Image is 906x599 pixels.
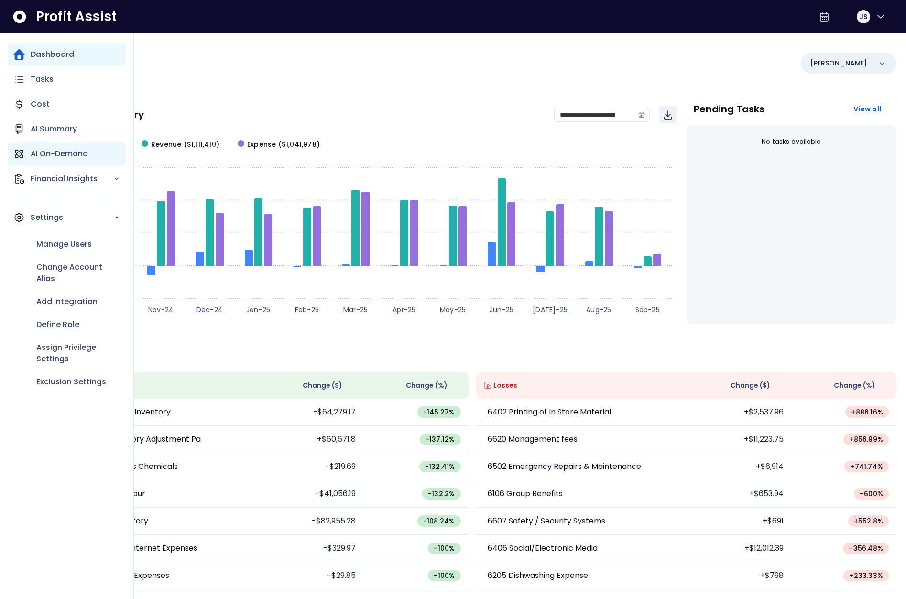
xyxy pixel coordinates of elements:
[849,571,883,580] span: + 233.33 %
[31,173,113,185] p: Financial Insights
[533,305,568,315] text: [DATE]-25
[731,381,770,391] span: Change ( $ )
[31,148,88,160] p: AI On-Demand
[31,49,74,60] p: Dashboard
[488,543,598,554] p: 6406 Social/Electronic Media
[488,434,578,445] p: 6620 Management fees
[434,544,455,553] span: -100 %
[694,104,764,114] p: Pending Tasks
[31,74,54,85] p: Tasks
[488,406,611,418] p: 6402 Printing of In Store Material
[638,111,645,118] svg: calendar
[428,489,455,499] span: -132.2 %
[586,305,611,315] text: Aug-25
[36,8,117,25] span: Profit Assist
[295,305,319,315] text: Feb-25
[258,508,363,535] td: -$82,955.28
[850,462,883,471] span: + 741.74 %
[247,140,320,150] span: Expense ($1,041,978)
[148,305,174,315] text: Nov-24
[686,535,791,562] td: +$12,012.39
[423,516,455,526] span: -108.24 %
[31,123,77,135] p: AI Summary
[151,140,219,150] span: Revenue ($1,111,410)
[635,305,660,315] text: Sep-25
[860,489,883,499] span: + 600 %
[488,515,605,527] p: 6607 Safety / Security Systems
[196,305,223,315] text: Dec-24
[258,426,363,453] td: +$60,671.8
[694,129,889,154] div: No tasks available
[686,562,791,589] td: +$798
[258,399,363,426] td: -$64,279.17
[31,98,50,110] p: Cost
[343,305,368,315] text: Mar-25
[659,106,677,123] button: Download
[303,381,342,391] span: Change ( $ )
[686,453,791,480] td: +$6,914
[36,376,106,388] p: Exclusion Settings
[36,239,92,250] p: Manage Users
[36,261,120,284] p: Change Account Alias
[849,435,883,444] span: + 856.99 %
[488,488,563,500] p: 6106 Group Benefits
[488,461,641,472] p: 6502 Emergency Repairs & Maintenance
[860,12,867,22] span: JS
[851,407,883,417] span: + 886.16 %
[440,305,466,315] text: May-25
[258,453,363,480] td: -$219.69
[493,381,517,391] span: Losses
[686,399,791,426] td: +$2,537.96
[425,462,455,471] span: -132.41 %
[686,508,791,535] td: +$691
[810,58,867,68] p: [PERSON_NAME]
[849,544,883,553] span: + 356.48 %
[246,305,270,315] text: Jan-25
[854,516,883,526] span: + 552.8 %
[426,435,455,444] span: -137.12 %
[434,571,455,580] span: -100 %
[258,480,363,508] td: -$41,056.19
[686,426,791,453] td: +$11,223.75
[834,381,875,391] span: Change (%)
[258,535,363,562] td: -$329.97
[686,480,791,508] td: +$653.94
[258,562,363,589] td: -$29.85
[488,570,588,581] p: 6205 Dishwashing Expense
[846,100,889,118] button: View all
[31,212,113,223] p: Settings
[36,296,98,307] p: Add Integration
[853,104,881,114] span: View all
[393,305,415,315] text: Apr-25
[36,319,79,330] p: Define Role
[490,305,513,315] text: Jun-25
[406,381,448,391] span: Change (%)
[36,342,120,365] p: Assign Privilege Settings
[48,351,896,360] p: Wins & Losses
[423,407,455,417] span: -145.27 %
